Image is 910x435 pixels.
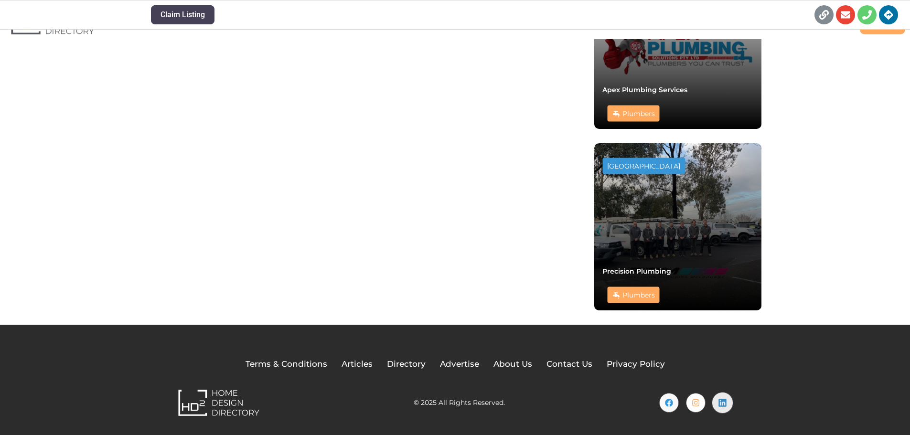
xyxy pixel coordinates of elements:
[414,399,505,406] h2: © 2025 All Rights Reserved.
[440,358,479,371] a: Advertise
[622,290,655,299] a: Plumbers
[607,162,680,169] div: [GEOGRAPHIC_DATA]
[622,109,655,117] a: Plumbers
[607,358,665,371] a: Privacy Policy
[493,358,532,371] a: About Us
[602,266,671,275] a: Precision Plumbing
[342,358,373,371] a: Articles
[546,358,592,371] a: Contact Us
[246,358,327,371] a: Terms & Conditions
[151,5,214,24] button: Claim Listing
[387,358,426,371] a: Directory
[602,85,687,94] a: Apex Plumbing Services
